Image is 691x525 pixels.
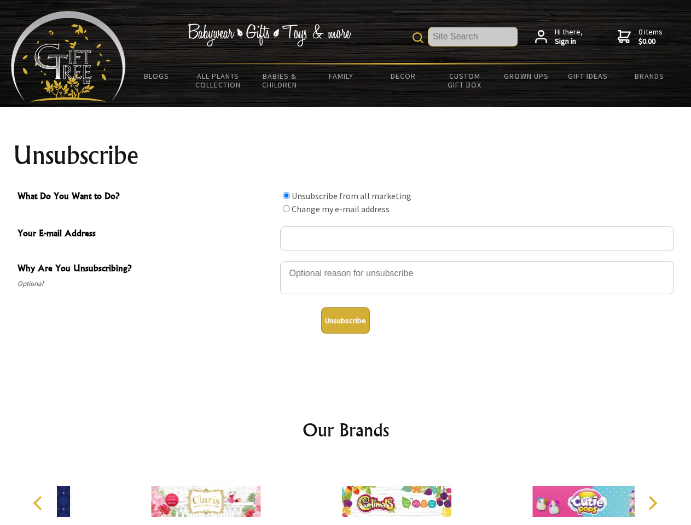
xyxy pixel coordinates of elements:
h1: Unsubscribe [13,142,678,168]
label: Change my e-mail address [292,203,390,214]
span: 0 items [638,27,663,46]
a: Custom Gift Box [434,65,496,96]
a: Decor [372,65,434,87]
button: Unsubscribe [321,307,370,334]
img: product search [413,32,423,43]
img: Babyware - Gifts - Toys and more... [11,11,126,102]
a: Grown Ups [495,65,557,87]
span: Your E-mail Address [18,226,275,242]
textarea: Why Are You Unsubscribing? [280,261,674,294]
label: Unsubscribe from all marketing [292,190,411,201]
a: BLOGS [126,65,188,87]
strong: Sign in [555,37,583,46]
img: Babywear - Gifts - Toys & more [187,24,351,46]
input: What Do You Want to Do? [283,192,290,199]
input: Your E-mail Address [280,226,674,250]
span: Why Are You Unsubscribing? [18,261,275,277]
a: Hi there,Sign in [535,27,583,46]
a: Gift Ideas [557,65,619,87]
button: Next [640,491,664,515]
input: What Do You Want to Do? [283,205,290,212]
a: Brands [619,65,681,87]
a: Babies & Children [249,65,311,96]
span: Optional [18,277,275,290]
h2: Our Brands [22,417,670,443]
span: What Do You Want to Do? [18,189,275,205]
a: Family [311,65,373,87]
a: All Plants Collection [188,65,249,96]
a: 0 items$0.00 [618,27,663,46]
button: Previous [27,491,51,515]
input: Site Search [428,27,518,46]
span: Hi there, [555,27,583,46]
strong: $0.00 [638,37,663,46]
